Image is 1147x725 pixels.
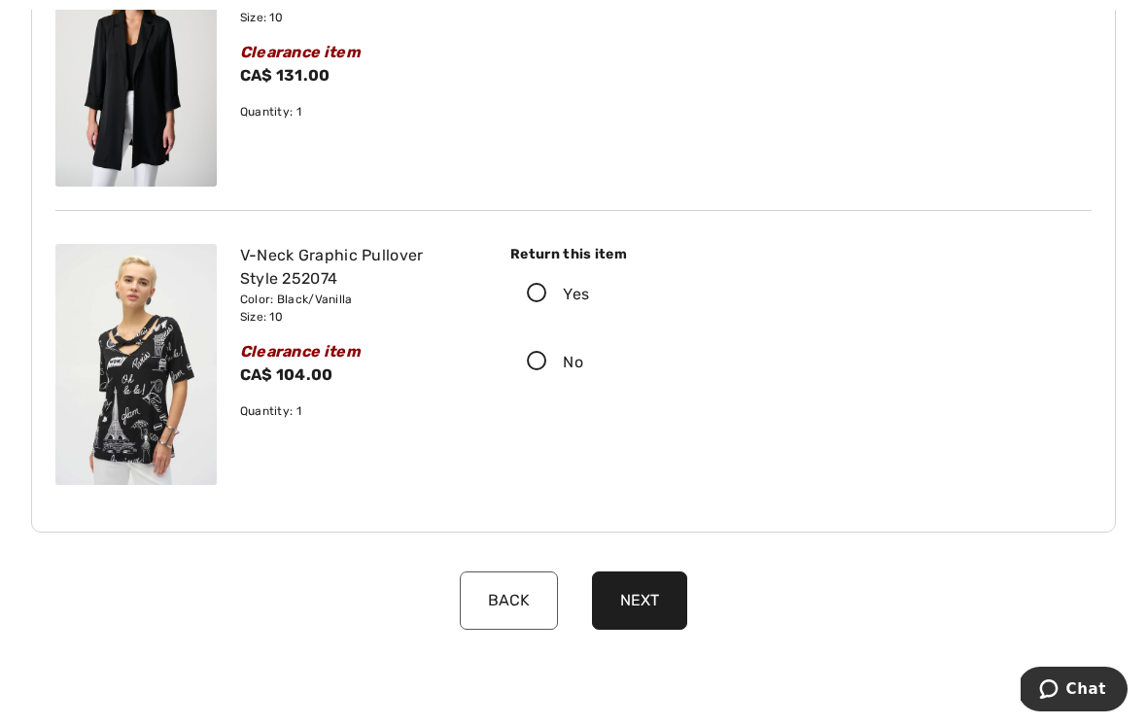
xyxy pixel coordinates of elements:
div: Size: 10 [240,308,476,326]
div: Color: Black/Vanilla [240,291,476,308]
div: Return this item [510,244,778,264]
img: joseph-ribkoff-tops-black-vanilla_252074_2_96d7_search.jpg [55,244,217,485]
label: Yes [510,264,778,325]
div: Quantity: 1 [240,103,476,121]
label: No [510,332,778,393]
div: Size: 10 [240,9,476,26]
div: Clearance item [240,340,476,363]
div: V-Neck Graphic Pullover Style 252074 [240,244,476,291]
button: Back [460,571,558,630]
iframe: Opens a widget where you can chat to one of our agents [1021,667,1128,715]
button: Next [592,571,687,630]
div: CA$ 131.00 [240,64,476,87]
div: CA$ 104.00 [240,363,476,387]
div: Clearance item [240,41,476,64]
div: Quantity: 1 [240,402,476,420]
